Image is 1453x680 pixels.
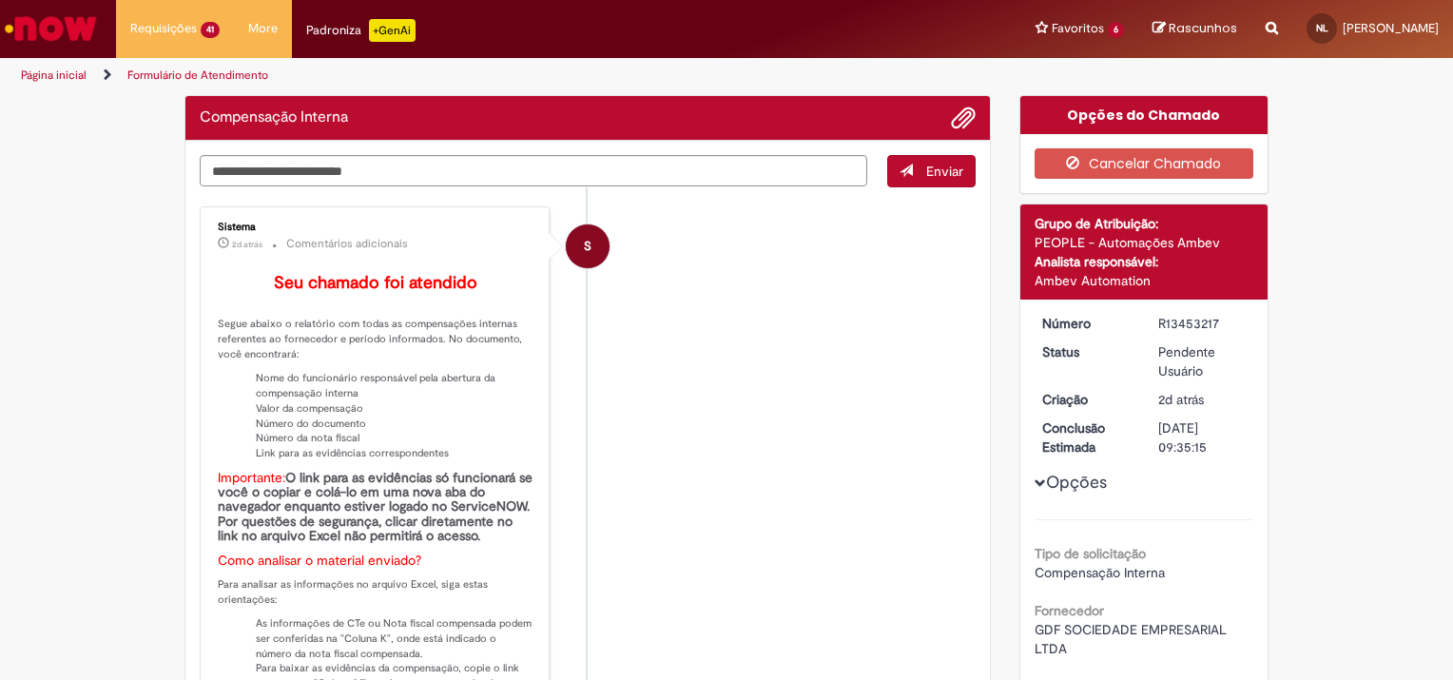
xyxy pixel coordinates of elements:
[256,371,534,400] li: Nome do funcionário responsável pela abertura da compensação interna
[1035,564,1165,581] span: Compensação Interna
[306,19,416,42] div: Padroniza
[201,22,220,38] span: 41
[286,236,408,252] small: Comentários adicionais
[1035,233,1254,252] div: PEOPLE - Automações Ambev
[1028,418,1145,457] dt: Conclusão Estimada
[127,68,268,83] a: Formulário de Atendimento
[1035,545,1146,562] b: Tipo de solicitação
[256,616,534,661] li: As informações de CTe ou Nota fiscal compensada podem ser conferidas na "Coluna K", onde está ind...
[1108,22,1124,38] span: 6
[369,19,416,42] p: +GenAi
[248,19,278,38] span: More
[256,431,534,446] li: Número da nota fiscal
[1158,391,1204,408] span: 2d atrás
[1035,271,1254,290] div: Ambev Automation
[200,109,348,126] h2: Compensação Interna Histórico de tíquete
[218,222,534,233] div: Sistema
[951,106,976,130] button: Adicionar anexos
[1052,19,1104,38] span: Favoritos
[232,239,262,250] time: 27/08/2025 15:35:33
[218,317,534,361] p: Segue abaixo o relatório com todas as compensações internas referentes ao fornecedor e período in...
[256,417,534,432] li: Número do documento
[1035,148,1254,179] button: Cancelar Chamado
[274,272,477,294] b: Seu chamado foi atendido
[218,577,534,607] p: Para analisar as informações no arquivo Excel, siga estas orientações:
[1035,602,1104,619] b: Fornecedor
[1158,418,1247,457] div: [DATE] 09:35:15
[256,446,534,461] li: Link para as evidências correspondentes
[14,58,955,93] ul: Trilhas de página
[2,10,100,48] img: ServiceNow
[1020,96,1269,134] div: Opções do Chamado
[218,469,285,486] font: Importante:
[232,239,262,250] span: 2d atrás
[1028,314,1145,333] dt: Número
[130,19,197,38] span: Requisições
[1158,391,1204,408] time: 27/08/2025 15:35:12
[1153,20,1237,38] a: Rascunhos
[1343,20,1439,36] span: [PERSON_NAME]
[21,68,87,83] a: Página inicial
[584,223,591,269] span: S
[1028,342,1145,361] dt: Status
[1158,314,1247,333] div: R13453217
[566,224,610,268] div: System
[1028,390,1145,409] dt: Criação
[1035,621,1230,657] span: GDF SOCIEDADE EMPRESARIAL LTDA
[1169,19,1237,37] span: Rascunhos
[218,469,536,545] b: O link para as evidências só funcionará se você o copiar e colá-lo em uma nova aba do navegador e...
[1158,342,1247,380] div: Pendente Usuário
[1158,390,1247,409] div: 27/08/2025 15:35:12
[256,401,534,417] li: Valor da compensação
[1035,214,1254,233] div: Grupo de Atribuição:
[1316,22,1328,34] span: NL
[218,552,421,569] font: Como analisar o material enviado?
[200,155,867,187] textarea: Digite sua mensagem aqui...
[926,163,963,180] span: Enviar
[887,155,976,187] button: Enviar
[1035,252,1254,271] div: Analista responsável:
